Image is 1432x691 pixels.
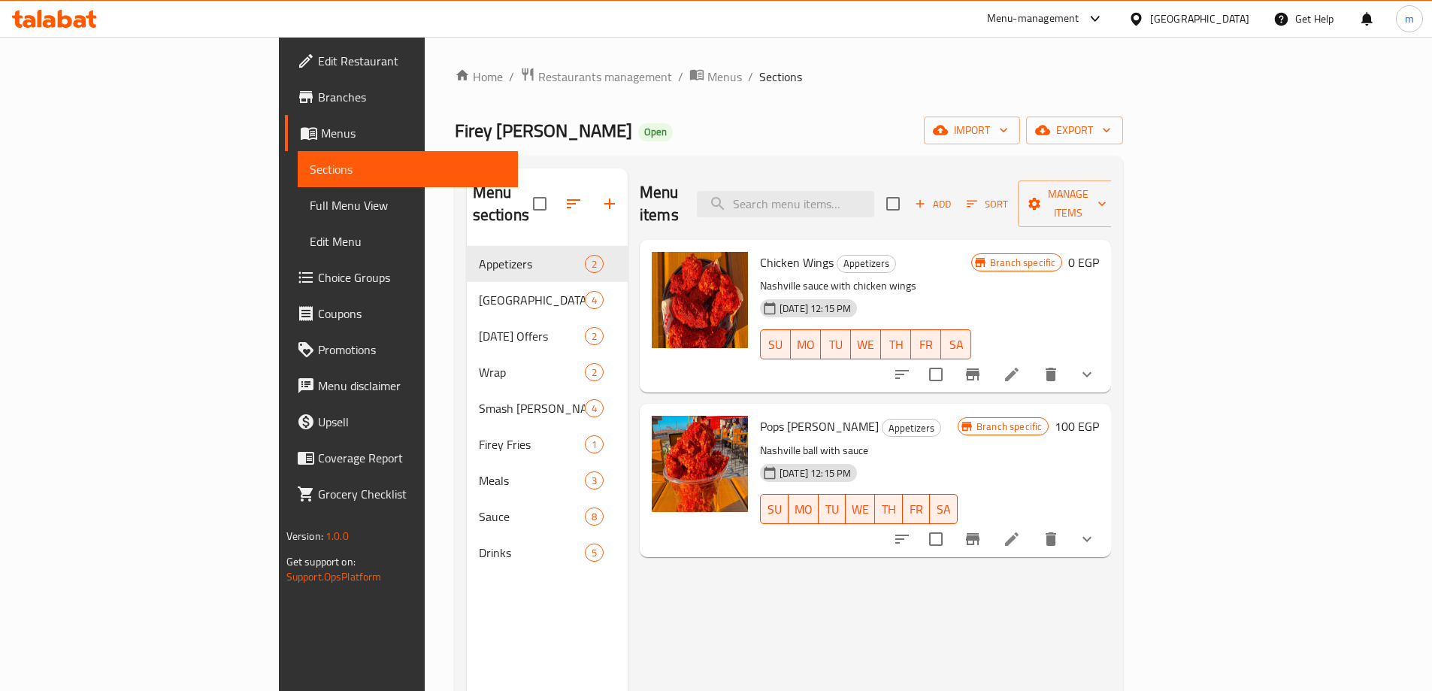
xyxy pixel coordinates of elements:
span: Sort [967,195,1008,213]
button: export [1026,117,1123,144]
a: Support.OpsPlatform [286,567,382,586]
span: [DATE] 12:15 PM [774,302,857,316]
div: Sauce8 [467,499,628,535]
span: WE [852,499,869,520]
span: TH [887,334,905,356]
span: [DATE] 12:15 PM [774,466,857,480]
span: m [1405,11,1414,27]
span: Sort items [957,192,1018,216]
span: Sauce [479,508,585,526]
span: MO [797,334,815,356]
div: items [585,327,604,345]
div: Appetizers [837,255,896,273]
a: Choice Groups [285,259,518,295]
span: 2 [586,365,603,380]
span: Edit Menu [310,232,506,250]
button: Add [909,192,957,216]
span: Promotions [318,341,506,359]
a: Grocery Checklist [285,476,518,512]
button: MO [789,494,819,524]
div: items [585,255,604,273]
span: TU [825,499,840,520]
span: Meals [479,471,585,489]
button: Branch-specific-item [955,521,991,557]
p: Nashville sauce with chicken wings [760,277,971,295]
span: Select section [877,188,909,220]
button: SU [760,329,791,359]
span: [GEOGRAPHIC_DATA] [479,291,585,309]
span: 5 [586,546,603,560]
button: MO [791,329,821,359]
div: Drinks [479,544,585,562]
button: Sort [963,192,1012,216]
span: Appetizers [883,420,940,437]
span: WE [857,334,875,356]
div: Firey Fries1 [467,426,628,462]
a: Menus [285,115,518,151]
button: import [924,117,1020,144]
span: SA [936,499,952,520]
img: Chicken Wings [652,252,748,348]
h2: Menu items [640,181,679,226]
button: sort-choices [884,356,920,392]
div: Drinks5 [467,535,628,571]
a: Menu disclaimer [285,368,518,404]
button: FR [911,329,941,359]
span: Appetizers [837,255,895,272]
span: 2 [586,329,603,344]
span: Coupons [318,305,506,323]
div: [GEOGRAPHIC_DATA]4 [467,282,628,318]
span: 4 [586,402,603,416]
li: / [748,68,753,86]
a: Edit Menu [298,223,518,259]
button: show more [1069,521,1105,557]
button: TH [875,494,903,524]
span: Firey Fries [479,435,585,453]
span: MO [795,499,813,520]
span: import [936,121,1008,140]
button: SA [930,494,958,524]
a: Edit menu item [1003,365,1021,383]
span: Branches [318,88,506,106]
a: Branches [285,79,518,115]
span: [DATE] Offers [479,327,585,345]
div: [DATE] Offers2 [467,318,628,354]
div: Open [638,123,673,141]
div: Menu-management [987,10,1079,28]
input: search [697,191,874,217]
a: Menus [689,67,742,86]
span: Get support on: [286,552,356,571]
div: items [585,435,604,453]
img: Pops Nash [652,416,748,512]
span: Sort sections [556,186,592,222]
span: Select all sections [524,188,556,220]
span: 3 [586,474,603,488]
div: items [585,363,604,381]
a: Restaurants management [520,67,672,86]
span: Select to update [920,523,952,555]
div: Appetizers2 [467,246,628,282]
button: delete [1033,521,1069,557]
span: Firey [PERSON_NAME] [455,114,632,147]
div: Wrap2 [467,354,628,390]
span: Branch specific [984,256,1061,270]
p: Nashville ball with sauce [760,441,958,460]
svg: Show Choices [1078,530,1096,548]
div: items [585,508,604,526]
span: Edit Restaurant [318,52,506,70]
span: Coverage Report [318,449,506,467]
a: Sections [298,151,518,187]
span: Add item [909,192,957,216]
span: 8 [586,510,603,524]
span: FR [909,499,925,520]
span: Restaurants management [538,68,672,86]
div: Smash Burger Angus Beef [479,399,585,417]
span: Chicken Wings [760,251,834,274]
div: Meals3 [467,462,628,499]
span: Pops [PERSON_NAME] [760,415,879,438]
nav: Menu sections [467,240,628,577]
button: FR [903,494,931,524]
a: Upsell [285,404,518,440]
